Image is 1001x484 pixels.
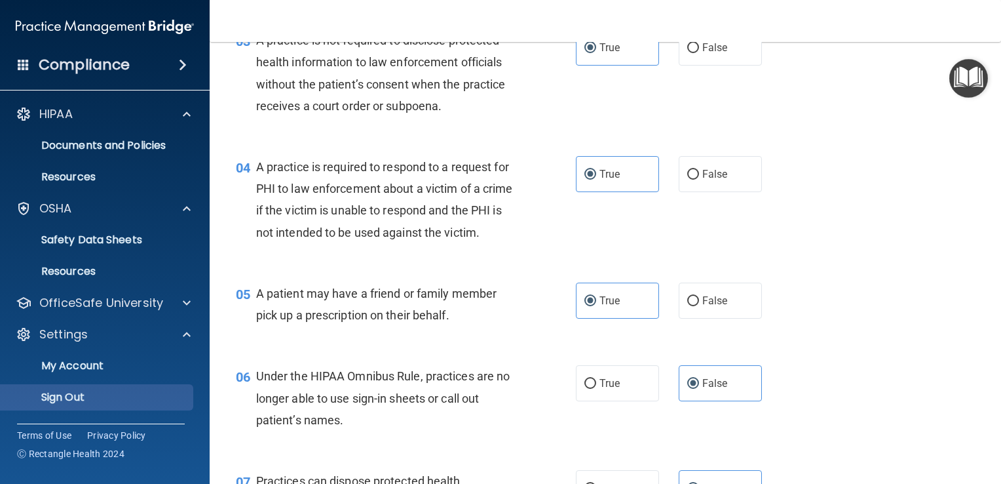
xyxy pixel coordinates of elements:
[687,43,699,53] input: False
[599,41,620,54] span: True
[584,43,596,53] input: True
[39,295,163,311] p: OfficeSafe University
[9,233,187,247] p: Safety Data Sheets
[256,287,497,322] span: A patient may have a friend or family member pick up a prescription on their behalf.
[702,168,728,180] span: False
[949,59,988,98] button: Open Resource Center
[17,447,124,460] span: Ⓒ Rectangle Health 2024
[16,106,191,122] a: HIPAA
[935,393,985,443] iframe: Drift Widget Chat Controller
[9,171,187,184] p: Resources
[39,106,73,122] p: HIPAA
[599,377,620,390] span: True
[702,294,728,307] span: False
[17,429,71,442] a: Terms of Use
[702,377,728,390] span: False
[9,139,187,152] p: Documents and Policies
[687,170,699,180] input: False
[87,429,146,442] a: Privacy Policy
[236,287,250,302] span: 05
[16,201,191,216] a: OSHA
[16,327,191,342] a: Settings
[39,201,72,216] p: OSHA
[16,14,194,40] img: PMB logo
[584,379,596,389] input: True
[599,168,620,180] span: True
[584,170,596,180] input: True
[39,56,130,74] h4: Compliance
[256,160,513,239] span: A practice is required to respond to a request for PHI to law enforcement about a victim of a cri...
[702,41,728,54] span: False
[236,33,250,49] span: 03
[687,379,699,389] input: False
[9,391,187,404] p: Sign Out
[687,296,699,306] input: False
[599,294,620,307] span: True
[39,327,88,342] p: Settings
[16,295,191,311] a: OfficeSafe University
[9,265,187,278] p: Resources
[256,33,506,113] span: A practice is not required to disclose protected health information to law enforcement officials ...
[256,369,510,426] span: Under the HIPAA Omnibus Rule, practices are no longer able to use sign-in sheets or call out pati...
[236,369,250,385] span: 06
[9,359,187,373] p: My Account
[236,160,250,176] span: 04
[584,296,596,306] input: True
